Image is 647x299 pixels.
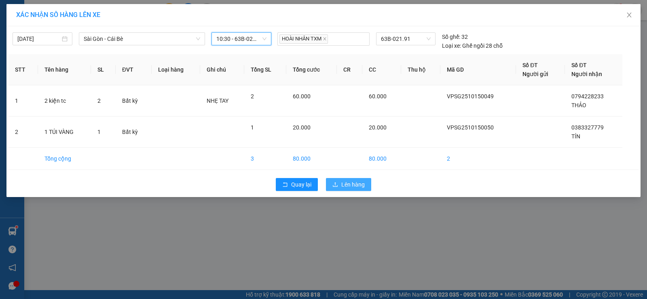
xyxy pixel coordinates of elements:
[251,124,254,131] span: 1
[196,36,201,41] span: down
[38,54,91,85] th: Tên hàng
[286,54,337,85] th: Tổng cước
[522,62,538,68] span: Số ĐT
[152,54,200,85] th: Loại hàng
[571,124,604,131] span: 0383327779
[571,62,587,68] span: Số ĐT
[362,54,401,85] th: CC
[571,71,602,77] span: Người nhận
[326,178,371,191] button: uploadLên hàng
[522,71,548,77] span: Người gửi
[571,102,586,108] span: THẢO
[442,32,468,41] div: 32
[618,4,641,27] button: Close
[17,34,60,43] input: 15/10/2025
[244,54,287,85] th: Tổng SL
[341,180,365,189] span: Lên hàng
[293,93,311,100] span: 60.000
[626,12,632,18] span: close
[279,34,328,44] span: HOÀI NHÂN TXM
[84,33,200,45] span: Sài Gòn - Cái Bè
[38,117,91,148] td: 1 TÚI VÀNG
[200,54,244,85] th: Ghi chú
[291,180,311,189] span: Quay lại
[16,11,100,19] span: XÁC NHẬN SỐ HÀNG LÊN XE
[401,54,440,85] th: Thu hộ
[38,85,91,117] td: 2 kiện tc
[323,37,327,41] span: close
[244,148,287,170] td: 3
[381,33,431,45] span: 63B-021.91
[216,33,266,45] span: 10:30 - 63B-021.91
[251,93,254,100] span: 2
[8,117,38,148] td: 2
[440,54,516,85] th: Mã GD
[97,129,101,135] span: 1
[442,41,503,50] div: Ghế ngồi 28 chỗ
[8,85,38,117] td: 1
[369,93,387,100] span: 60.000
[440,148,516,170] td: 2
[442,32,460,41] span: Số ghế:
[332,182,338,188] span: upload
[362,148,401,170] td: 80.000
[207,98,228,104] span: NHẸ TAY
[447,124,494,131] span: VPSG2510150050
[116,117,152,148] td: Bất kỳ
[571,93,604,100] span: 0794228233
[369,124,387,131] span: 20.000
[116,54,152,85] th: ĐVT
[442,41,461,50] span: Loại xe:
[293,124,311,131] span: 20.000
[8,54,38,85] th: STT
[276,178,318,191] button: rollbackQuay lại
[91,54,116,85] th: SL
[571,133,580,140] span: TÍN
[282,182,288,188] span: rollback
[97,98,101,104] span: 2
[447,93,494,100] span: VPSG2510150049
[116,85,152,117] td: Bất kỳ
[286,148,337,170] td: 80.000
[337,54,362,85] th: CR
[38,148,91,170] td: Tổng cộng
